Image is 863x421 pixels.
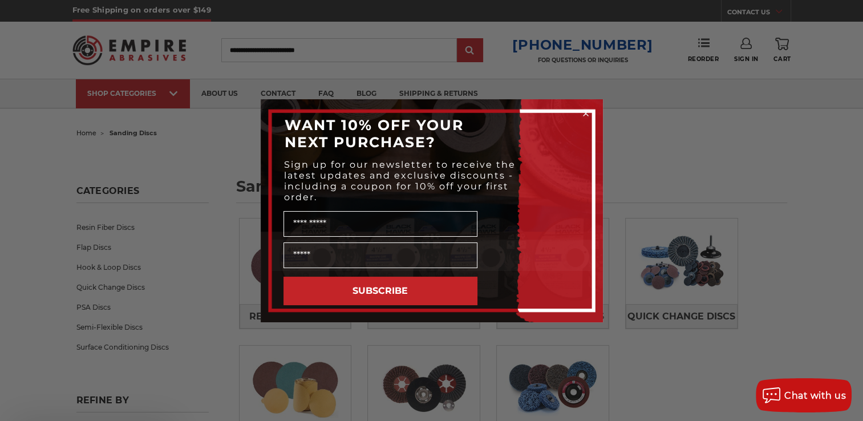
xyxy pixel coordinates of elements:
span: WANT 10% OFF YOUR NEXT PURCHASE? [285,116,464,151]
span: Sign up for our newsletter to receive the latest updates and exclusive discounts - including a co... [284,159,516,203]
input: Email [283,242,477,268]
button: Chat with us [756,378,852,412]
button: Close dialog [580,108,591,119]
span: Chat with us [784,390,846,401]
button: SUBSCRIBE [283,277,477,305]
